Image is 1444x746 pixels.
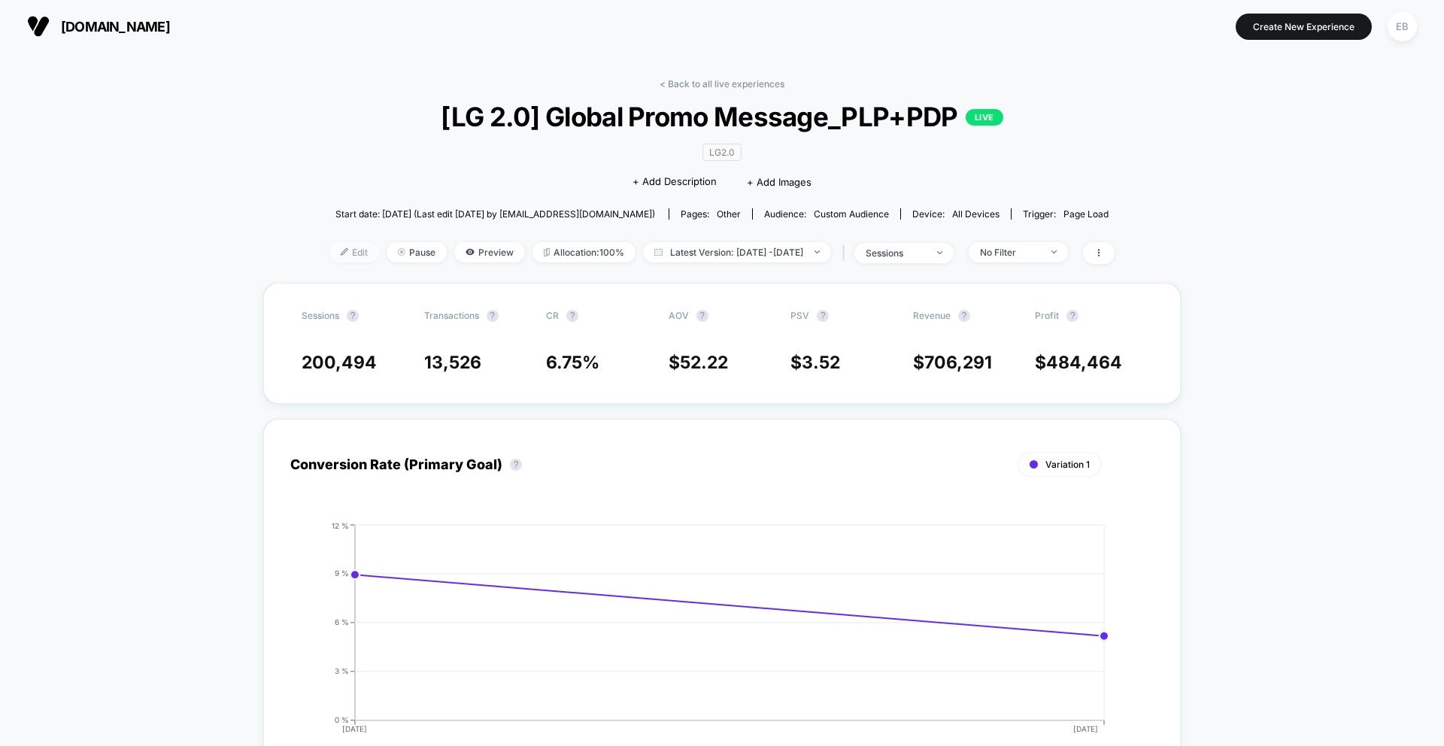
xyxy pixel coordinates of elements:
button: Create New Experience [1236,14,1372,40]
span: 3.52 [802,352,840,373]
button: ? [696,310,708,322]
span: 484,464 [1046,352,1122,373]
span: [LG 2.0] Global Promo Message_PLP+PDP [369,101,1075,132]
div: Audience: [764,208,889,220]
span: Edit [329,242,379,262]
tspan: 9 % [335,569,349,578]
div: No Filter [980,247,1040,258]
img: end [1051,250,1057,253]
span: Page Load [1063,208,1109,220]
span: Pause [387,242,447,262]
span: $ [669,352,728,373]
span: all devices [952,208,1000,220]
tspan: 3 % [335,666,349,675]
img: rebalance [544,248,550,256]
span: + Add Images [747,176,811,188]
p: LIVE [966,109,1003,126]
span: Variation 1 [1045,459,1090,470]
span: Start date: [DATE] (Last edit [DATE] by [EMAIL_ADDRESS][DOMAIN_NAME]) [335,208,655,220]
img: edit [341,248,348,256]
span: Revenue [913,310,951,321]
span: PSV [790,310,809,321]
span: [DOMAIN_NAME] [61,19,170,35]
button: ? [958,310,970,322]
div: sessions [866,247,926,259]
tspan: 0 % [335,715,349,724]
img: end [937,251,942,254]
span: Sessions [302,310,339,321]
img: end [398,248,405,256]
button: ? [347,310,359,322]
img: calendar [654,248,663,256]
span: Allocation: 100% [532,242,636,262]
span: Latest Version: [DATE] - [DATE] [643,242,831,262]
span: AOV [669,310,689,321]
button: ? [566,310,578,322]
button: ? [1066,310,1078,322]
span: 13,526 [424,352,481,373]
tspan: [DATE] [1074,724,1099,733]
span: $ [790,352,840,373]
span: CR [546,310,559,321]
button: EB [1383,11,1421,42]
span: Transactions [424,310,479,321]
span: Device: [900,208,1011,220]
span: Profit [1035,310,1059,321]
button: ? [487,310,499,322]
div: EB [1388,12,1417,41]
tspan: 6 % [335,617,349,626]
span: 6.75 % [546,352,599,373]
span: 52.22 [680,352,728,373]
a: < Back to all live experiences [660,78,784,89]
button: ? [510,459,522,471]
tspan: [DATE] [342,724,367,733]
img: end [815,250,820,253]
span: 200,494 [302,352,377,373]
span: Custom Audience [814,208,889,220]
button: ? [817,310,829,322]
div: Pages: [681,208,741,220]
span: other [717,208,741,220]
img: Visually logo [27,15,50,38]
span: $ [1035,352,1122,373]
span: Preview [454,242,525,262]
span: $ [913,352,992,373]
div: Trigger: [1023,208,1109,220]
button: [DOMAIN_NAME] [23,14,174,38]
span: + Add Description [633,174,717,190]
span: | [839,242,854,264]
span: 706,291 [924,352,992,373]
tspan: 12 % [332,520,349,529]
span: LG2.0 [702,144,742,161]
